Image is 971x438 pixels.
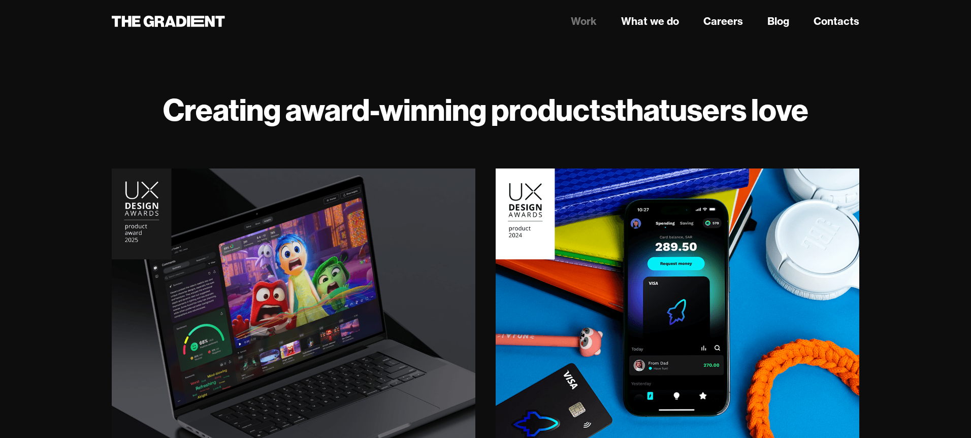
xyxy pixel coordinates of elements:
[703,14,743,29] a: Careers
[767,14,789,29] a: Blog
[112,91,859,128] h1: Creating award-winning products users love
[616,90,670,129] strong: that
[621,14,679,29] a: What we do
[814,14,859,29] a: Contacts
[571,14,597,29] a: Work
